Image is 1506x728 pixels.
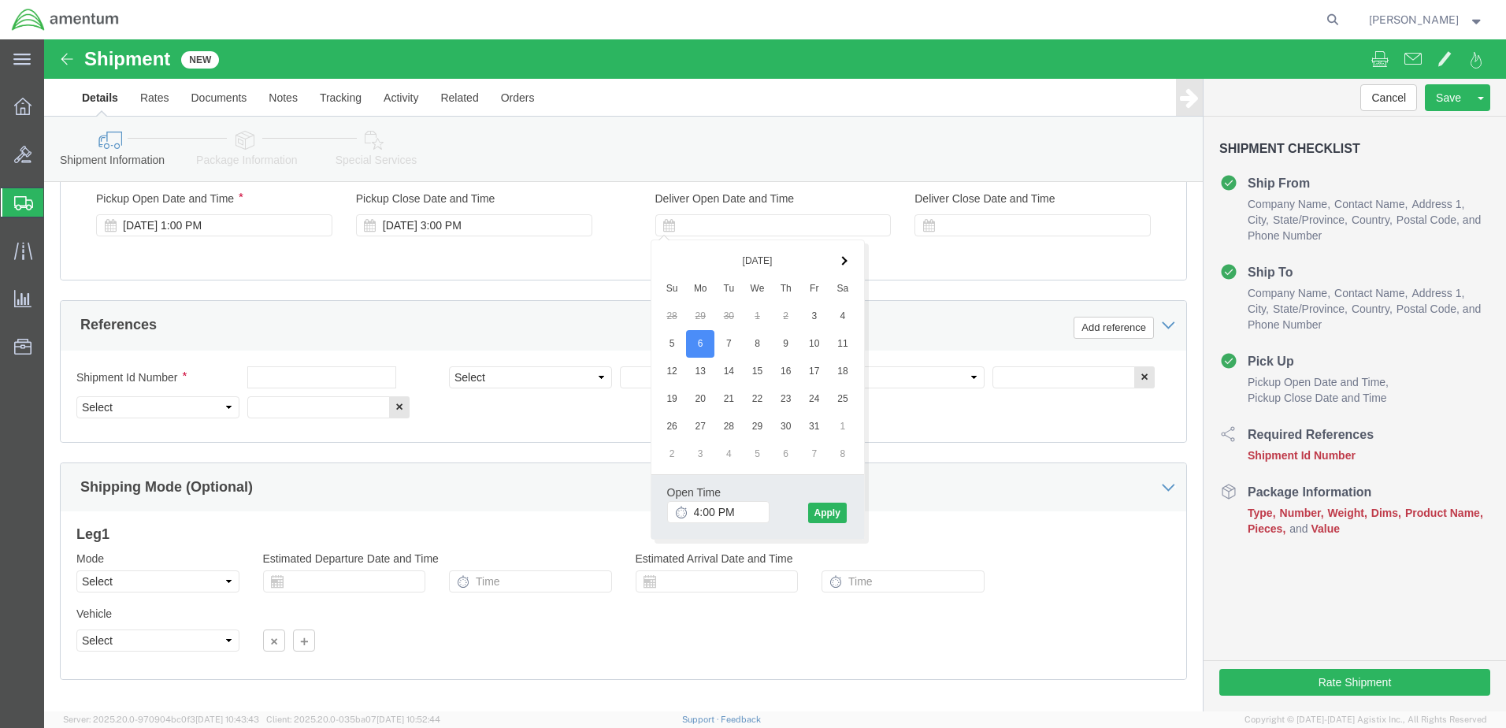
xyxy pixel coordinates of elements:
[1369,11,1459,28] span: Betty Fuller
[721,715,761,724] a: Feedback
[682,715,721,724] a: Support
[1368,10,1485,29] button: [PERSON_NAME]
[376,715,440,724] span: [DATE] 10:52:44
[11,8,120,32] img: logo
[44,39,1506,711] iframe: FS Legacy Container
[195,715,259,724] span: [DATE] 10:43:43
[63,715,259,724] span: Server: 2025.20.0-970904bc0f3
[1244,713,1487,726] span: Copyright © [DATE]-[DATE] Agistix Inc., All Rights Reserved
[266,715,440,724] span: Client: 2025.20.0-035ba07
